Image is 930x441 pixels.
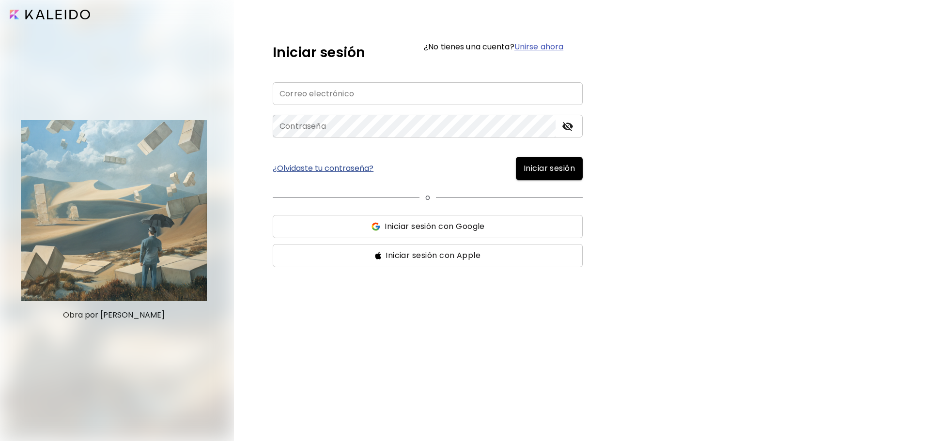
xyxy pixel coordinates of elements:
a: Unirse ahora [514,41,563,52]
span: Iniciar sesión con Apple [386,250,480,261]
button: Iniciar sesión [516,157,583,180]
img: ss [375,252,382,259]
h5: Iniciar sesión [273,43,365,63]
button: ssIniciar sesión con Google [273,215,583,238]
button: toggle password visibility [559,118,576,135]
button: ssIniciar sesión con Apple [273,244,583,267]
img: ss [371,222,381,231]
a: ¿Olvidaste tu contraseña? [273,165,373,172]
span: Iniciar sesión [524,163,575,174]
span: Iniciar sesión con Google [385,221,484,232]
h6: ¿No tienes una cuenta? [424,43,563,51]
p: o [425,192,430,203]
